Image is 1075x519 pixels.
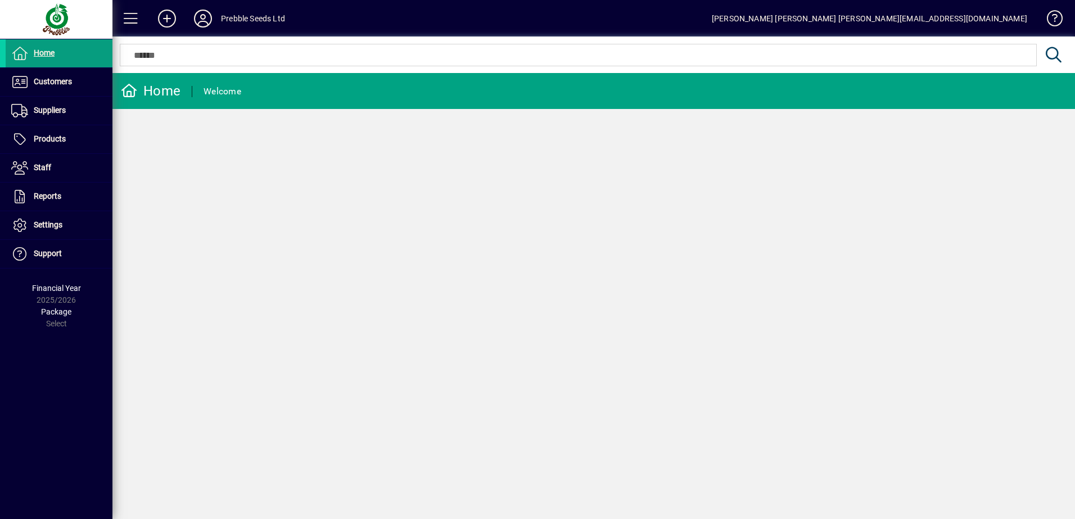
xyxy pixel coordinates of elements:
a: Knowledge Base [1038,2,1061,39]
span: Home [34,48,55,57]
span: Financial Year [32,284,81,293]
a: Staff [6,154,112,182]
div: Home [121,82,180,100]
a: Support [6,240,112,268]
a: Settings [6,211,112,239]
span: Customers [34,77,72,86]
span: Products [34,134,66,143]
span: Settings [34,220,62,229]
span: Support [34,249,62,258]
button: Profile [185,8,221,29]
div: Prebble Seeds Ltd [221,10,285,28]
span: Package [41,307,71,316]
span: Suppliers [34,106,66,115]
div: [PERSON_NAME] [PERSON_NAME] [PERSON_NAME][EMAIL_ADDRESS][DOMAIN_NAME] [712,10,1027,28]
span: Staff [34,163,51,172]
div: Welcome [204,83,241,101]
a: Suppliers [6,97,112,125]
span: Reports [34,192,61,201]
a: Customers [6,68,112,96]
button: Add [149,8,185,29]
a: Products [6,125,112,153]
a: Reports [6,183,112,211]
